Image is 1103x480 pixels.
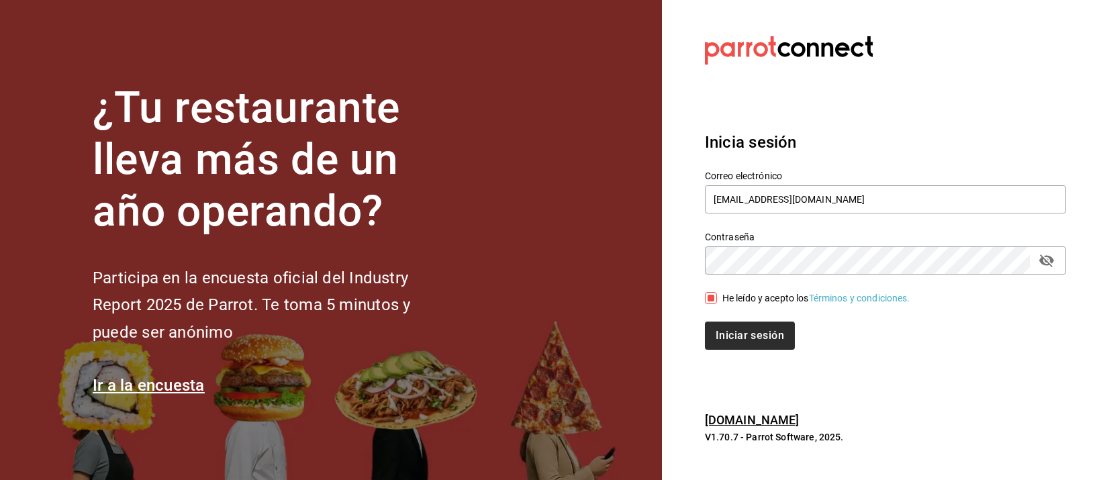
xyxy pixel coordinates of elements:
label: Correo electrónico [705,172,1066,181]
div: He leído y acepto los [722,291,910,305]
a: Ir a la encuesta [93,376,205,395]
label: Contraseña [705,233,1066,242]
a: Términos y condiciones. [809,293,910,303]
input: Ingresa tu correo electrónico [705,185,1066,213]
h1: ¿Tu restaurante lleva más de un año operando? [93,83,455,237]
button: Iniciar sesión [705,322,795,350]
h3: Inicia sesión [705,130,1066,154]
h2: Participa en la encuesta oficial del Industry Report 2025 de Parrot. Te toma 5 minutos y puede se... [93,265,455,346]
a: [DOMAIN_NAME] [705,413,800,427]
p: V1.70.7 - Parrot Software, 2025. [705,430,1066,444]
button: passwordField [1035,249,1058,272]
